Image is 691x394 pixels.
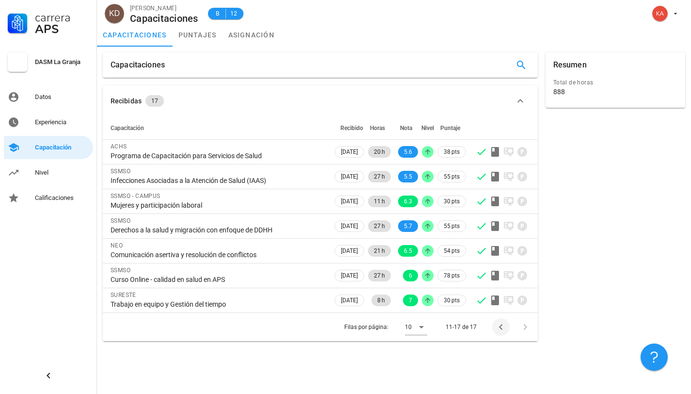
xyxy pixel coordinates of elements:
a: asignación [223,23,281,47]
div: Nivel [35,169,89,177]
span: [DATE] [341,147,358,157]
span: 6.3 [404,196,412,207]
div: Experiencia [35,118,89,126]
a: Calificaciones [4,186,93,210]
span: 54 pts [444,246,460,256]
div: Filas por página: [344,313,427,341]
span: [DATE] [341,221,358,231]
span: 30 pts [444,295,460,305]
div: [PERSON_NAME] [130,3,198,13]
div: 11-17 de 17 [446,323,477,331]
div: 10 [405,323,412,331]
button: Página anterior [492,318,510,336]
div: Trabajo en equipo y Gestión del tiempo [111,300,325,309]
div: Total de horas [553,78,677,87]
span: 6 [409,270,412,281]
div: Calificaciones [35,194,89,202]
span: [DATE] [341,295,358,306]
div: Capacitaciones [130,13,198,24]
div: Recibidas [111,96,142,106]
span: 5.5 [404,171,412,182]
div: avatar [652,6,668,21]
span: [DATE] [341,246,358,256]
button: Recibidas 17 [103,85,538,116]
div: Curso Online - calidad en salud en APS [111,275,325,284]
span: 21 h [374,245,385,257]
div: Carrera [35,12,89,23]
span: [DATE] [341,171,358,182]
span: [DATE] [341,270,358,281]
th: Nivel [420,116,435,140]
span: 55 pts [444,221,460,231]
span: 27 h [374,171,385,182]
a: capacitaciones [97,23,173,47]
a: Datos [4,85,93,109]
th: Capacitación [103,116,333,140]
div: Resumen [553,52,587,78]
span: 5.6 [404,146,412,158]
div: 10Filas por página: [405,319,427,335]
div: Capacitaciones [111,52,165,78]
div: Comunicación asertiva y resolución de conflictos [111,250,325,259]
span: 12 [230,9,238,18]
a: Nivel [4,161,93,184]
span: SURESTE [111,292,136,298]
span: B [214,9,222,18]
span: 78 pts [444,271,460,280]
span: SSMSO [111,267,130,274]
div: avatar [105,4,124,23]
span: 7 [409,295,412,306]
span: 20 h [374,146,385,158]
div: 888 [553,87,565,96]
span: 55 pts [444,172,460,181]
span: Puntaje [440,125,460,131]
span: SSMSO - CAMPUS [111,193,161,199]
a: Experiencia [4,111,93,134]
div: Derechos a la salud y migración con enfoque de DDHH [111,226,325,234]
span: ACHS [111,143,127,150]
span: 17 [151,95,158,107]
span: Horas [370,125,385,131]
th: Puntaje [435,116,468,140]
span: NEO [111,242,123,249]
span: 6.5 [404,245,412,257]
th: Nota [393,116,420,140]
a: Capacitación [4,136,93,159]
span: 5.7 [404,220,412,232]
span: 11 h [374,196,385,207]
div: Programa de Capacitación para Servicios de Salud [111,151,325,160]
span: KD [109,4,120,23]
div: Datos [35,93,89,101]
th: Horas [366,116,393,140]
span: Nivel [421,125,434,131]
span: SSMSO [111,168,130,175]
div: DASM La Granja [35,58,89,66]
a: puntajes [173,23,223,47]
div: Infecciones Asociadas a la Atención de Salud (IAAS) [111,176,325,185]
span: [DATE] [341,196,358,207]
span: 27 h [374,220,385,232]
div: Mujeres y participación laboral [111,201,325,210]
span: Capacitación [111,125,144,131]
span: Recibido [340,125,363,131]
span: Nota [400,125,412,131]
span: 30 pts [444,197,460,206]
span: 8 h [377,295,385,306]
div: Capacitación [35,144,89,151]
span: 38 pts [444,147,460,157]
th: Recibido [333,116,366,140]
div: APS [35,23,89,35]
span: 27 h [374,270,385,281]
span: SSMSO [111,217,130,224]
